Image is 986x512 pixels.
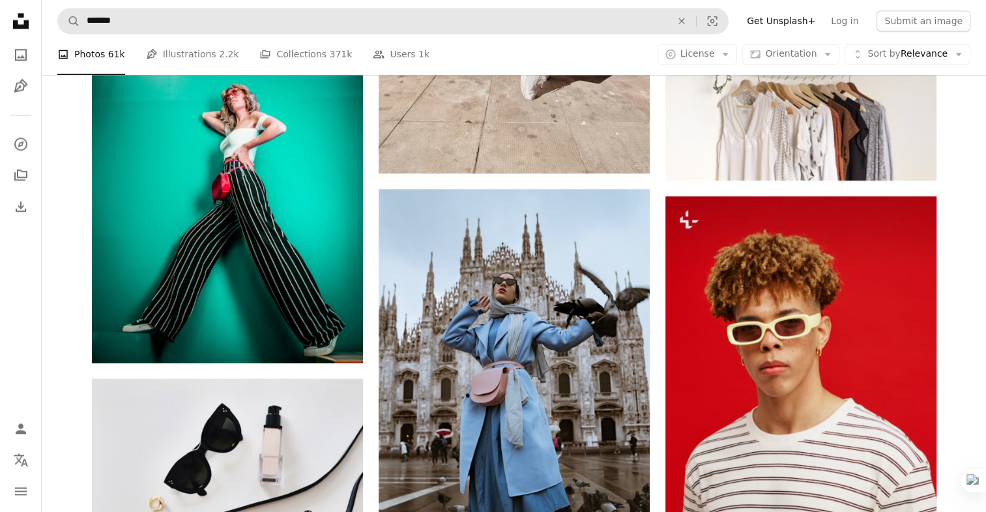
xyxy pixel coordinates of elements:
span: Orientation [765,49,817,59]
span: Relevance [867,48,948,61]
a: Log in / Sign up [8,416,34,442]
a: Users 1k [373,34,429,76]
a: Illustrations 2.2k [146,34,239,76]
span: 2.2k [219,48,239,62]
span: 371k [329,48,352,62]
span: 1k [418,48,429,62]
button: Submit an image [877,10,970,31]
a: Photos [8,42,34,68]
button: Visual search [697,8,728,33]
span: License [680,49,715,59]
a: posing woman in white sleeveless top [92,154,363,165]
a: Collections 371k [259,34,352,76]
a: woman near pigeons [379,386,650,398]
a: Explore [8,131,34,157]
button: Language [8,447,34,473]
button: Search Unsplash [58,8,80,33]
span: Sort by [867,49,900,59]
a: a young man with a pair of sunglasses on his face [665,371,936,382]
button: Sort byRelevance [845,44,970,65]
a: Illustrations [8,73,34,99]
a: Home — Unsplash [8,8,34,36]
a: Get Unsplash+ [739,10,823,31]
button: License [658,44,738,65]
button: Menu [8,478,34,504]
form: Find visuals sitewide [57,8,729,34]
button: Clear [667,8,696,33]
button: Orientation [742,44,839,65]
a: Collections [8,162,34,188]
a: Log in [823,10,866,31]
a: Download History [8,193,34,220]
a: assorted clothes in wooden hangers [665,84,936,96]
